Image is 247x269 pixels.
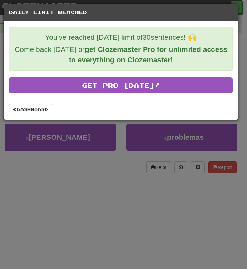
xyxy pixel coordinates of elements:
[15,44,227,65] p: Come back [DATE] or
[69,45,227,64] strong: get Clozemaster Pro for unlimited access to everything on Clozemaster!
[9,104,52,114] a: Dashboard
[9,9,233,16] h5: Daily Limit Reached
[15,32,227,43] p: You've reached [DATE] limit of 30 sentences! 🙌
[9,77,233,93] a: Get Pro [DATE]!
